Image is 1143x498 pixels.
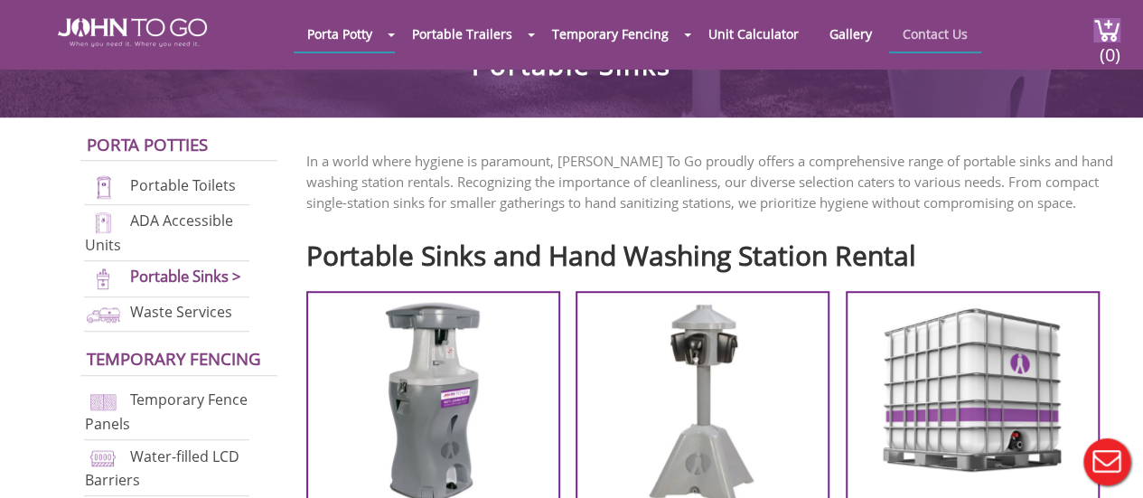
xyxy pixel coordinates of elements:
img: water-filled%20barriers-new.png [84,446,123,470]
a: Porta Potties [87,133,208,155]
a: Contact Us [889,16,981,52]
img: JOHN to go [58,18,207,47]
img: waste-services-new.png [84,302,123,326]
a: Portable Sinks > [130,266,241,287]
img: portable-toilets-new.png [84,175,123,200]
a: Temporary Fencing [539,16,682,52]
img: cart a [1093,18,1120,42]
img: ADA-units-new.png [84,211,123,235]
a: Portable Toilets [130,175,236,195]
a: Gallery [816,16,885,52]
p: In a world where hygiene is paramount, [PERSON_NAME] To Go proudly offers a comprehensive range o... [306,151,1116,213]
h2: Portable Sinks and Hand Washing Station Rental [306,231,1116,270]
img: chan-link-fencing-new.png [84,390,123,414]
a: Porta Potty [294,16,386,52]
a: Portable Trailers [398,16,526,52]
img: water-tank.png.webp [876,300,1071,473]
span: (0) [1099,28,1120,67]
a: Temporary Fence Panels [84,390,247,434]
a: Waste Services [130,302,232,322]
a: Temporary Fencing [87,347,261,370]
a: Unit Calculator [695,16,812,52]
a: ADA Accessible Units [84,211,232,255]
img: portable-sinks-new.png [84,267,123,291]
a: Water-filled LCD Barriers [84,446,239,490]
button: Live Chat [1071,426,1143,498]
